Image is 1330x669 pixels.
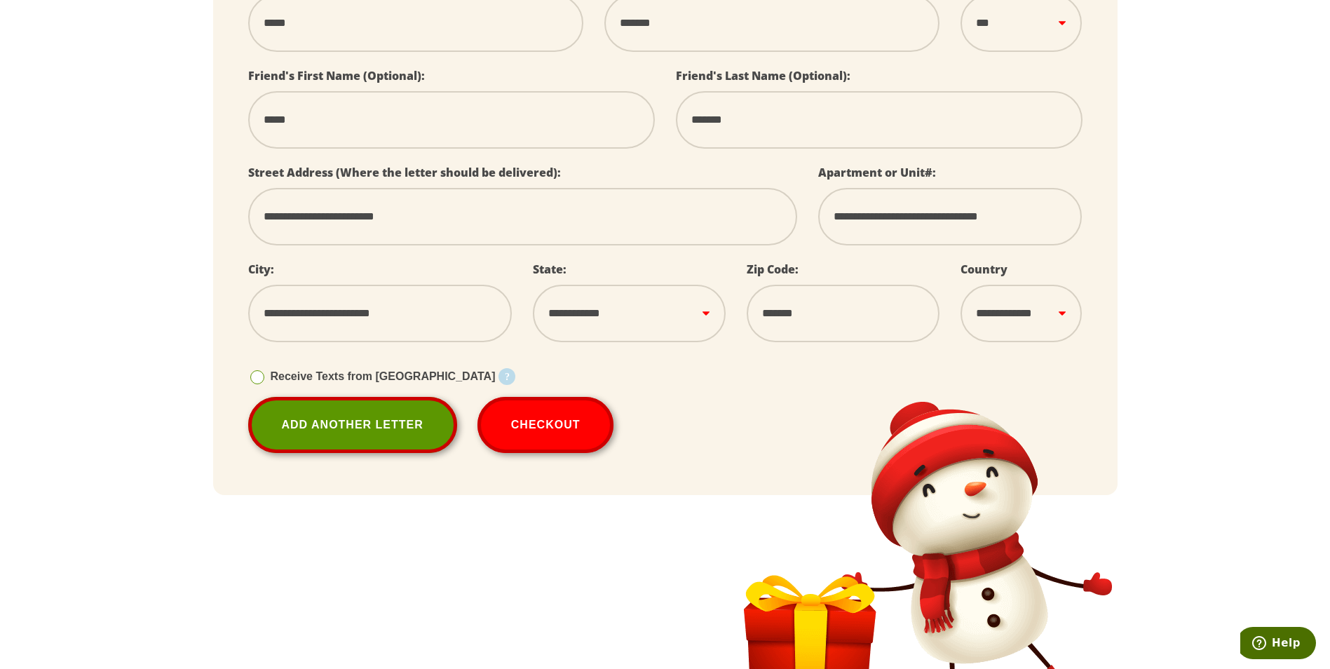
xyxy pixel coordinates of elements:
label: Zip Code: [747,262,799,277]
label: City: [248,262,274,277]
label: State: [533,262,566,277]
span: Receive Texts from [GEOGRAPHIC_DATA] [271,370,496,382]
button: Checkout [477,397,614,453]
a: Add Another Letter [248,397,457,453]
label: Friend's First Name (Optional): [248,68,425,83]
label: Friend's Last Name (Optional): [676,68,850,83]
label: Apartment or Unit#: [818,165,936,180]
label: Street Address (Where the letter should be delivered): [248,165,561,180]
label: Country [961,262,1007,277]
iframe: Opens a widget where you can find more information [1240,627,1316,662]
